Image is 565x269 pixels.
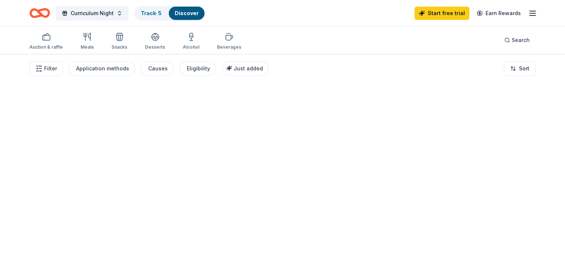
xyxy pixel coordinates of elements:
[71,9,114,18] span: Curriculum Night
[222,61,269,76] button: Just added
[81,44,94,50] div: Meals
[81,29,94,54] button: Meals
[217,29,241,54] button: Beverages
[519,64,529,73] span: Sort
[175,10,199,16] a: Discover
[141,61,174,76] button: Causes
[217,44,241,50] div: Beverages
[415,7,469,20] a: Start free trial
[29,4,50,22] a: Home
[76,64,129,73] div: Application methods
[498,33,536,48] button: Search
[183,44,199,50] div: Alcohol
[504,61,536,76] button: Sort
[148,64,168,73] div: Causes
[29,61,63,76] button: Filter
[472,7,525,20] a: Earn Rewards
[183,29,199,54] button: Alcohol
[145,44,165,50] div: Desserts
[180,61,216,76] button: Eligibility
[111,44,127,50] div: Snacks
[111,29,127,54] button: Snacks
[134,6,205,21] button: Track· 5Discover
[234,65,263,71] span: Just added
[56,6,128,21] button: Curriculum Night
[44,64,57,73] span: Filter
[29,44,63,50] div: Auction & raffle
[69,61,135,76] button: Application methods
[29,29,63,54] button: Auction & raffle
[187,64,210,73] div: Eligibility
[145,29,165,54] button: Desserts
[512,36,530,45] span: Search
[141,10,161,16] a: Track· 5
